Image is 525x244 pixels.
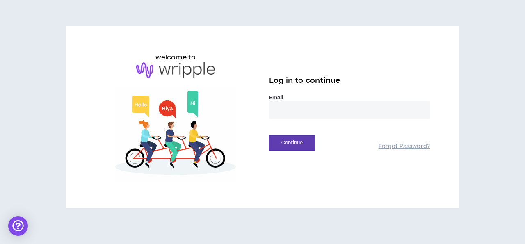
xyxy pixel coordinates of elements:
div: Open Intercom Messenger [8,216,28,236]
h6: welcome to [155,52,196,62]
a: Forgot Password? [379,143,430,151]
label: Email [269,94,430,101]
img: Welcome to Wripple [95,86,256,182]
img: logo-brand.png [136,62,215,78]
button: Continue [269,135,315,151]
span: Log in to continue [269,75,340,86]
